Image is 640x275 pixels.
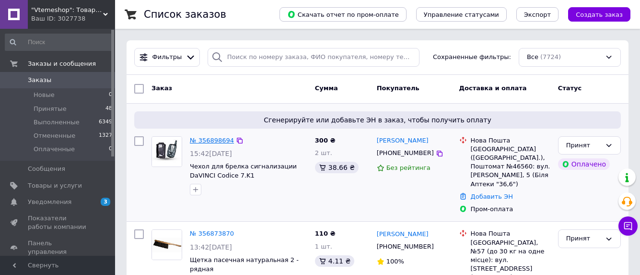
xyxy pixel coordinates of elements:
[138,115,617,125] span: Сгенерируйте или добавьте ЭН в заказ, чтобы получить оплату
[279,7,407,22] button: Скачать отчет по пром-оплате
[416,7,507,22] button: Управление статусами
[287,10,399,19] span: Скачать отчет по пром-оплате
[424,11,499,18] span: Управление статусами
[31,6,103,14] span: "Vtemeshop": Товары для пчеловодства, электротовары, чехлы автосигнализации
[315,230,336,237] span: 110 ₴
[99,118,112,127] span: 6349
[28,181,82,190] span: Товары и услуги
[99,132,112,140] span: 1327
[527,53,538,62] span: Все
[208,48,419,67] input: Поиск по номеру заказа, ФИО покупателя, номеру телефона, Email, номеру накладной
[109,145,112,154] span: 0
[28,198,71,206] span: Уведомления
[471,205,550,214] div: Пром-оплата
[190,230,234,237] a: № 356873870
[377,230,429,239] a: [PERSON_NAME]
[377,136,429,145] a: [PERSON_NAME]
[34,105,67,113] span: Принятые
[433,53,511,62] span: Сохраненные фильтры:
[540,53,561,60] span: (7724)
[28,76,51,84] span: Заказы
[144,9,226,20] h1: Список заказов
[105,105,112,113] span: 48
[28,239,89,256] span: Панель управления
[109,91,112,99] span: 0
[568,7,630,22] button: Создать заказ
[471,193,513,200] a: Добавить ЭН
[28,214,89,231] span: Показатели работы компании
[315,243,332,250] span: 1 шт.
[151,84,172,92] span: Заказ
[315,162,359,173] div: 38.66 ₴
[34,91,55,99] span: Новые
[386,164,431,171] span: Без рейтинга
[459,84,527,92] span: Доставка и оплата
[315,84,338,92] span: Сумма
[190,137,234,144] a: № 356898694
[377,84,419,92] span: Покупатель
[618,216,638,236] button: Чат с покупателем
[28,165,65,173] span: Сообщения
[152,230,182,260] img: Фото товару
[5,34,113,51] input: Поиск
[377,149,434,156] span: [PHONE_NUMBER]
[471,136,550,145] div: Нова Пошта
[471,229,550,238] div: Нова Пошта
[377,243,434,250] span: [PHONE_NUMBER]
[151,136,182,167] a: Фото товару
[315,149,332,156] span: 2 шт.
[471,145,550,189] div: [GEOGRAPHIC_DATA] ([GEOGRAPHIC_DATA].), Поштомат №46560: вул. [PERSON_NAME], 5 (Біля Аптеки "36,6")
[566,141,601,151] div: Принят
[151,229,182,260] a: Фото товару
[190,256,299,273] a: Щетка пасечная натуральная 2 - рядная
[190,243,232,251] span: 13:42[DATE]
[566,234,601,244] div: Принят
[558,158,610,170] div: Оплачено
[34,132,75,140] span: Отмененные
[576,11,623,18] span: Создать заказ
[315,255,354,267] div: 4.11 ₴
[34,118,80,127] span: Выполненные
[101,198,110,206] span: 3
[190,163,297,179] a: Чехол для брелка сигнализации DaVINCI Codice 7.K1
[516,7,559,22] button: Экспорт
[559,11,630,18] a: Создать заказ
[386,258,404,265] span: 100%
[190,150,232,157] span: 15:42[DATE]
[152,53,182,62] span: Фильтры
[28,60,96,68] span: Заказы и сообщения
[152,137,182,167] img: Фото товару
[31,14,115,23] div: Ваш ID: 3027738
[34,145,75,154] span: Оплаченные
[558,84,582,92] span: Статус
[315,137,336,144] span: 300 ₴
[524,11,551,18] span: Экспорт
